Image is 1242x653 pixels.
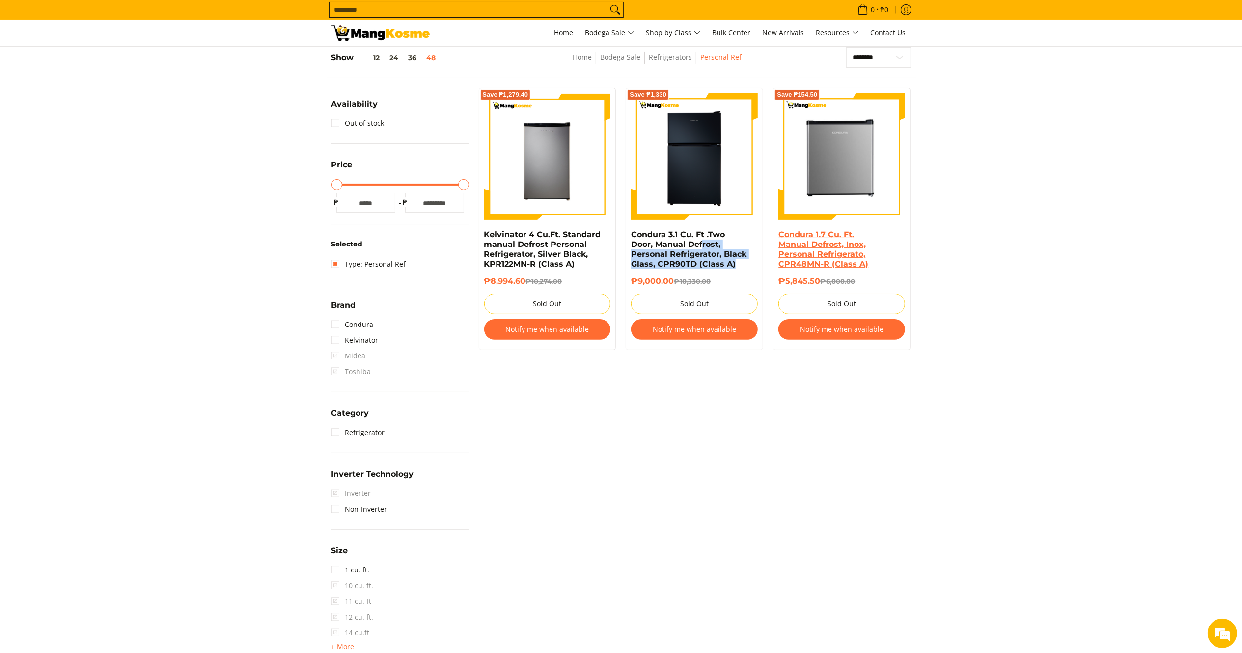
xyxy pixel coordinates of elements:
h6: ₱9,000.00 [631,276,758,286]
h6: ₱8,994.60 [484,276,611,286]
span: Toshiba [331,364,371,380]
span: Inverter Technology [331,470,414,478]
a: Refrigerators [649,53,692,62]
span: Price [331,161,353,169]
div: Minimize live chat window [161,5,185,28]
a: Bulk Center [708,20,756,46]
del: ₱10,274.00 [526,277,562,285]
span: ₱ [331,197,341,207]
a: Resources [811,20,864,46]
a: Condura [331,317,374,332]
span: Size [331,547,348,555]
span: ₱0 [879,6,890,13]
span: ₱ [400,197,410,207]
h6: ₱5,845.50 [778,276,905,286]
nav: Breadcrumbs [506,52,808,74]
button: Notify me when available [778,319,905,340]
a: Out of stock [331,115,385,131]
h6: Selected [331,240,469,249]
button: Sold Out [631,294,758,314]
del: ₱10,330.00 [674,277,711,285]
a: Non-Inverter [331,501,387,517]
span: Resources [816,27,859,39]
span: Bulk Center [713,28,751,37]
nav: Main Menu [440,20,911,46]
a: Type: Personal Ref [331,256,406,272]
button: 12 [354,54,385,62]
span: Availability [331,100,378,108]
textarea: Type your message and hit 'Enter' [5,268,187,302]
summary: Open [331,641,355,653]
button: Sold Out [484,294,611,314]
button: Search [607,2,623,17]
a: Shop by Class [641,20,706,46]
summary: Open [331,301,356,317]
span: Personal Ref [700,52,742,64]
span: Save ₱1,330 [630,92,666,98]
span: Home [554,28,574,37]
span: + More [331,643,355,651]
button: Notify me when available [484,319,611,340]
img: Condura 3.1 Cu. Ft .Two Door, Manual Defrost, Personal Refrigerator, Black Glass, CPR90TD (Class A) [631,93,758,220]
span: 14 cu.ft [331,625,370,641]
button: Notify me when available [631,319,758,340]
span: Save ₱154.50 [777,92,817,98]
summary: Open [331,100,378,115]
span: Bodega Sale [585,27,635,39]
a: Home [573,53,592,62]
h5: Show [331,53,441,63]
a: Kelvinator 4 Cu.Ft. Standard manual Defrost Personal Refrigerator, Silver Black, KPR122MN-R (Clas... [484,230,601,269]
span: Contact Us [871,28,906,37]
a: New Arrivals [758,20,809,46]
a: Condura 3.1 Cu. Ft .Two Door, Manual Defrost, Personal Refrigerator, Black Glass, CPR90TD (Class A) [631,230,746,269]
img: Bodega Sale Refrigerator l Mang Kosme: Home Appliances Warehouse Sale [331,25,430,41]
a: Kelvinator [331,332,379,348]
button: Sold Out [778,294,905,314]
img: Condura 1.7 Cu. Ft. Manual Defrost, Inox, Personal Refrigerato, CPR48MN-R (Class A) [778,93,905,220]
span: 0 [870,6,877,13]
button: 24 [385,54,404,62]
span: Save ₱1,279.40 [483,92,528,98]
div: Chat with us now [51,55,165,68]
summary: Open [331,547,348,562]
span: Midea [331,348,366,364]
summary: Open [331,409,369,425]
summary: Open [331,161,353,176]
span: 11 cu. ft [331,594,372,609]
a: 1 cu. ft. [331,562,370,578]
span: Brand [331,301,356,309]
span: • [855,4,892,15]
span: Shop by Class [646,27,701,39]
a: Refrigerator [331,425,385,440]
a: Home [550,20,579,46]
span: Inverter [331,486,371,501]
button: 36 [404,54,422,62]
button: 48 [422,54,441,62]
img: Kelvinator 4 Cu.Ft. Standard manual Defrost Personal Refrigerator, Silver Black, KPR122MN-R (Clas... [484,93,611,220]
span: 12 cu. ft. [331,609,374,625]
del: ₱6,000.00 [820,277,855,285]
span: New Arrivals [763,28,804,37]
a: Bodega Sale [600,53,640,62]
span: 10 cu. ft. [331,578,374,594]
a: Contact Us [866,20,911,46]
span: Category [331,409,369,417]
span: We're online! [57,124,136,223]
summary: Open [331,470,414,486]
a: Bodega Sale [580,20,639,46]
a: Condura 1.7 Cu. Ft. Manual Defrost, Inox, Personal Refrigerato, CPR48MN-R (Class A) [778,230,868,269]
